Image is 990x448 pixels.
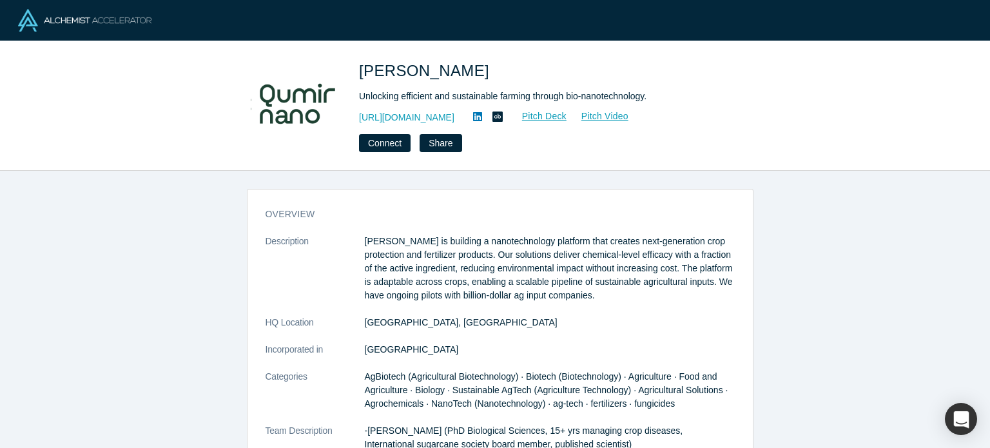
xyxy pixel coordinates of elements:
[359,111,454,124] a: [URL][DOMAIN_NAME]
[567,109,629,124] a: Pitch Video
[266,343,365,370] dt: Incorporated in
[266,208,717,221] h3: overview
[359,134,411,152] button: Connect
[508,109,567,124] a: Pitch Deck
[266,235,365,316] dt: Description
[359,62,494,79] span: [PERSON_NAME]
[266,370,365,424] dt: Categories
[266,316,365,343] dt: HQ Location
[359,90,720,103] div: Unlocking efficient and sustainable farming through bio-nanotechnology.
[420,134,461,152] button: Share
[365,371,728,409] span: AgBiotech (Agricultural Biotechnology) · Biotech (Biotechnology) · Agriculture · Food and Agricul...
[365,343,735,356] dd: [GEOGRAPHIC_DATA]
[365,316,735,329] dd: [GEOGRAPHIC_DATA], [GEOGRAPHIC_DATA]
[18,9,151,32] img: Alchemist Logo
[365,235,735,302] p: [PERSON_NAME] is building a nanotechnology platform that creates next-generation crop protection ...
[251,59,341,150] img: Qumir Nano's Logo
